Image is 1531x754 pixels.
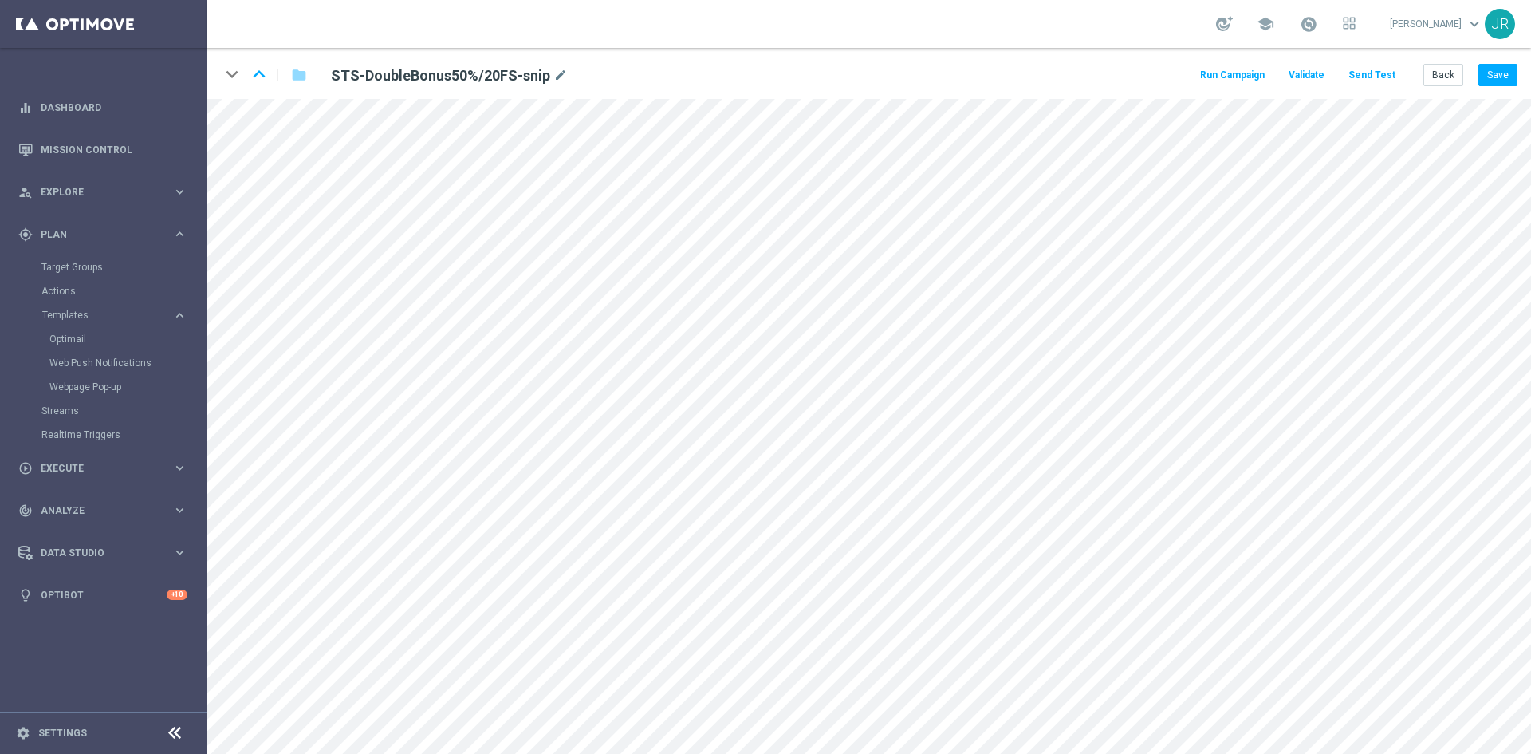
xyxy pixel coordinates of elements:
[1346,65,1398,86] button: Send Test
[18,227,172,242] div: Plan
[1257,15,1274,33] span: school
[172,308,187,323] i: keyboard_arrow_right
[18,462,188,475] button: play_circle_outline Execute keyboard_arrow_right
[41,303,206,399] div: Templates
[38,728,87,738] a: Settings
[49,381,166,393] a: Webpage Pop-up
[1478,64,1517,86] button: Save
[49,357,166,369] a: Web Push Notifications
[41,428,166,441] a: Realtime Triggers
[1466,15,1483,33] span: keyboard_arrow_down
[18,461,172,476] div: Execute
[18,547,188,559] button: Data Studio keyboard_arrow_right
[18,101,188,114] button: equalizer Dashboard
[247,62,271,86] i: keyboard_arrow_up
[167,590,187,600] div: +10
[1198,65,1267,86] button: Run Campaign
[18,504,188,517] button: track_changes Analyze keyboard_arrow_right
[18,546,172,560] div: Data Studio
[18,144,188,156] button: Mission Control
[172,503,187,518] i: keyboard_arrow_right
[41,86,187,128] a: Dashboard
[41,405,166,417] a: Streams
[41,255,206,279] div: Target Groups
[18,101,33,115] i: equalizer
[172,460,187,476] i: keyboard_arrow_right
[41,230,172,239] span: Plan
[41,574,167,616] a: Optibot
[41,128,187,171] a: Mission Control
[18,185,172,199] div: Explore
[41,261,166,274] a: Target Groups
[1388,12,1485,36] a: [PERSON_NAME]keyboard_arrow_down
[172,184,187,199] i: keyboard_arrow_right
[41,423,206,447] div: Realtime Triggers
[41,399,206,423] div: Streams
[1289,69,1324,81] span: Validate
[172,227,187,242] i: keyboard_arrow_right
[42,310,172,320] div: Templates
[1485,9,1515,39] div: JR
[16,726,30,740] i: settings
[18,503,33,518] i: track_changes
[41,285,166,298] a: Actions
[18,227,33,242] i: gps_fixed
[41,548,172,558] span: Data Studio
[18,589,188,602] button: lightbulb Optibot +10
[41,506,172,515] span: Analyze
[18,461,33,476] i: play_circle_outline
[289,62,309,88] button: folder
[331,66,550,85] h2: STS-DoubleBonus50%/20FS-snip
[1286,65,1327,86] button: Validate
[18,128,187,171] div: Mission Control
[18,574,187,616] div: Optibot
[49,351,206,375] div: Web Push Notifications
[41,188,172,197] span: Explore
[41,279,206,303] div: Actions
[42,310,156,320] span: Templates
[41,309,188,322] button: Templates keyboard_arrow_right
[172,545,187,560] i: keyboard_arrow_right
[18,86,187,128] div: Dashboard
[553,66,568,85] i: mode_edit
[18,588,33,602] i: lightbulb
[18,185,33,199] i: person_search
[1423,64,1463,86] button: Back
[18,503,172,518] div: Analyze
[41,464,172,473] span: Execute
[49,375,206,399] div: Webpage Pop-up
[49,333,166,345] a: Optimail
[49,327,206,351] div: Optimail
[291,65,307,85] i: folder
[18,228,188,241] button: gps_fixed Plan keyboard_arrow_right
[18,186,188,199] button: person_search Explore keyboard_arrow_right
